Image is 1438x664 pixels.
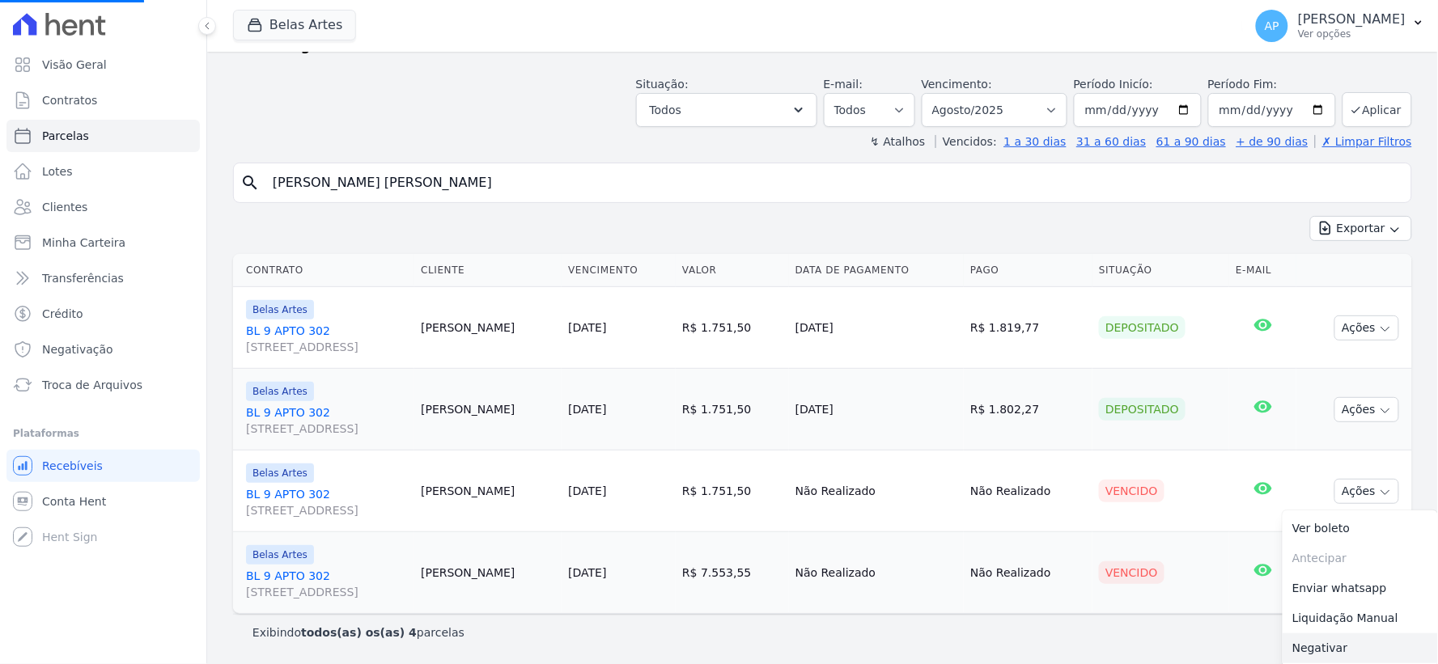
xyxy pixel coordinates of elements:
[6,450,200,482] a: Recebíveis
[42,199,87,215] span: Clientes
[246,463,314,483] span: Belas Artes
[42,270,124,286] span: Transferências
[6,226,200,259] a: Minha Carteira
[1208,76,1336,93] label: Período Fim:
[1310,216,1412,241] button: Exportar
[922,78,992,91] label: Vencimento:
[6,369,200,401] a: Troca de Arquivos
[964,532,1092,614] td: Não Realizado
[246,568,408,600] a: BL 9 APTO 302[STREET_ADDRESS]
[562,254,676,287] th: Vencimento
[1283,543,1438,573] span: Antecipar
[636,93,817,127] button: Todos
[676,287,789,369] td: R$ 1.751,50
[568,566,606,579] a: [DATE]
[964,254,1092,287] th: Pago
[42,128,89,144] span: Parcelas
[676,369,789,450] td: R$ 1.751,50
[1092,254,1229,287] th: Situação
[1343,92,1412,127] button: Aplicar
[1283,573,1438,603] a: Enviar whatsapp
[414,450,562,532] td: [PERSON_NAME]
[246,339,408,355] span: [STREET_ADDRESS]
[676,532,789,614] td: R$ 7.553,55
[6,49,200,81] a: Visão Geral
[42,92,97,108] span: Contratos
[650,100,681,120] span: Todos
[789,254,964,287] th: Data de Pagamento
[789,450,964,532] td: Não Realizado
[246,486,408,518] a: BL 9 APTO 302[STREET_ADDRESS]
[568,403,606,416] a: [DATE]
[1156,135,1226,148] a: 61 a 90 dias
[414,254,562,287] th: Cliente
[1099,316,1186,339] div: Depositado
[6,298,200,330] a: Crédito
[246,382,314,401] span: Belas Artes
[6,262,200,294] a: Transferências
[1237,135,1309,148] a: + de 90 dias
[233,10,356,40] button: Belas Artes
[6,485,200,518] a: Conta Hent
[252,624,464,641] p: Exibindo parcelas
[6,155,200,188] a: Lotes
[42,306,83,322] span: Crédito
[414,532,562,614] td: [PERSON_NAME]
[414,369,562,450] td: [PERSON_NAME]
[246,545,314,565] span: Belas Artes
[1315,135,1412,148] a: ✗ Limpar Filtros
[1099,561,1164,584] div: Vencido
[1074,78,1153,91] label: Período Inicío:
[246,584,408,600] span: [STREET_ADDRESS]
[263,167,1405,199] input: Buscar por nome do lote ou do cliente
[246,502,408,518] span: [STREET_ADDRESS]
[964,287,1092,369] td: R$ 1.819,77
[1298,27,1406,40] p: Ver opções
[42,377,142,393] span: Troca de Arquivos
[6,191,200,223] a: Clientes
[246,404,408,437] a: BL 9 APTO 302[STREET_ADDRESS]
[42,163,73,180] span: Lotes
[42,235,125,251] span: Minha Carteira
[824,78,863,91] label: E-mail:
[240,173,260,192] i: search
[6,84,200,116] a: Contratos
[1334,479,1399,504] button: Ações
[789,369,964,450] td: [DATE]
[1283,603,1438,633] a: Liquidação Manual
[568,321,606,334] a: [DATE]
[246,421,408,437] span: [STREET_ADDRESS]
[233,254,414,287] th: Contrato
[789,287,964,369] td: [DATE]
[676,254,789,287] th: Valor
[6,120,200,152] a: Parcelas
[636,78,689,91] label: Situação:
[42,57,107,73] span: Visão Geral
[1099,480,1164,502] div: Vencido
[246,300,314,319] span: Belas Artes
[964,369,1092,450] td: R$ 1.802,27
[1298,11,1406,27] p: [PERSON_NAME]
[1229,254,1296,287] th: E-mail
[1283,514,1438,543] a: Ver boleto
[42,458,103,474] span: Recebíveis
[42,493,106,510] span: Conta Hent
[870,135,925,148] label: ↯ Atalhos
[1334,315,1399,340] button: Ações
[13,424,193,443] div: Plataformas
[1076,135,1146,148] a: 31 a 60 dias
[568,484,606,497] a: [DATE]
[1099,398,1186,421] div: Depositado
[1265,20,1279,32] span: AP
[1004,135,1067,148] a: 1 a 30 dias
[964,450,1092,532] td: Não Realizado
[414,287,562,369] td: [PERSON_NAME]
[246,323,408,355] a: BL 9 APTO 302[STREET_ADDRESS]
[42,341,113,357] span: Negativação
[6,333,200,366] a: Negativação
[1243,3,1438,49] button: AP [PERSON_NAME] Ver opções
[935,135,997,148] label: Vencidos:
[789,532,964,614] td: Não Realizado
[676,450,789,532] td: R$ 1.751,50
[1334,397,1399,422] button: Ações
